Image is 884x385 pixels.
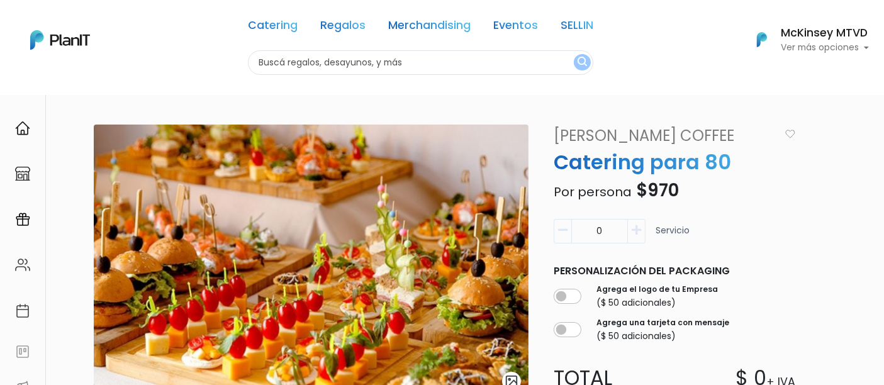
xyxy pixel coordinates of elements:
[15,166,30,181] img: marketplace-4ceaa7011d94191e9ded77b95e3339b90024bf715f7c57f8cf31f2d8c509eaba.svg
[741,23,869,56] button: PlanIt Logo McKinsey MTVD Ver más opciones
[561,20,593,35] a: SELLIN
[546,125,781,147] a: [PERSON_NAME] Coffee
[15,212,30,227] img: campaigns-02234683943229c281be62815700db0a1741e53638e28bf9629b52c665b00959.svg
[578,57,587,69] img: search_button-432b6d5273f82d61273b3651a40e1bd1b912527efae98b1b7a1b2c0702e16a8d.svg
[781,28,869,39] h6: McKinsey MTVD
[248,20,298,35] a: Catering
[15,257,30,272] img: people-662611757002400ad9ed0e3c099ab2801c6687ba6c219adb57efc949bc21e19d.svg
[493,20,538,35] a: Eventos
[748,26,776,53] img: PlanIt Logo
[596,317,729,328] label: Agrega una tarjeta con mensaje
[15,344,30,359] img: feedback-78b5a0c8f98aac82b08bfc38622c3050aee476f2c9584af64705fc4e61158814.svg
[65,12,181,36] div: ¿Necesitás ayuda?
[781,43,869,52] p: Ver más opciones
[596,284,718,295] label: Agrega el logo de tu Empresa
[15,121,30,136] img: home-e721727adea9d79c4d83392d1f703f7f8bce08238fde08b1acbfd93340b81755.svg
[596,296,718,310] p: ($ 50 adicionales)
[30,30,90,50] img: PlanIt Logo
[554,264,796,279] p: Personalización del packaging
[546,147,803,177] p: Catering para 80
[388,20,471,35] a: Merchandising
[248,50,593,75] input: Buscá regalos, desayunos, y más
[15,303,30,318] img: calendar-87d922413cdce8b2cf7b7f5f62616a5cf9e4887200fb71536465627b3292af00.svg
[320,20,366,35] a: Regalos
[785,130,795,138] img: heart_icon
[636,178,679,203] span: $970
[656,224,690,248] p: Servicio
[596,330,729,343] p: ($ 50 adicionales)
[554,183,632,201] span: Por persona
